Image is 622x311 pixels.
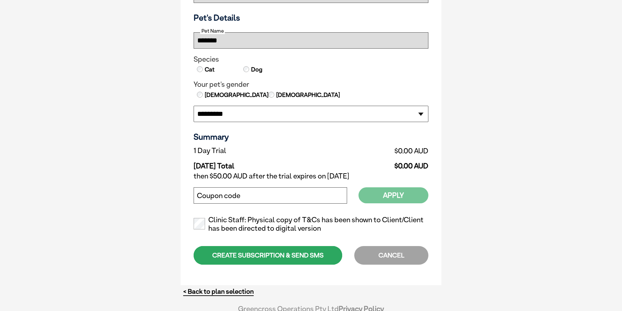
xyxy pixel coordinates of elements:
[197,192,240,200] label: Coupon code
[321,157,428,170] td: $0.00 AUD
[354,246,428,265] div: CANCEL
[194,170,428,182] td: then $50.00 AUD after the trial expires on [DATE]
[194,157,321,170] td: [DATE] Total
[194,145,321,157] td: 1 Day Trial
[194,216,428,233] label: Clinic Staff: Physical copy of T&Cs has been shown to Client/Client has been directed to digital ...
[194,246,342,265] div: CREATE SUBSCRIPTION & SEND SMS
[194,132,428,142] h3: Summary
[321,145,428,157] td: $0.00 AUD
[191,13,431,23] h3: Pet's Details
[194,80,428,89] legend: Your pet's gender
[194,55,428,64] legend: Species
[194,218,205,229] input: Clinic Staff: Physical copy of T&Cs has been shown to Client/Client has been directed to digital ...
[183,288,254,296] a: < Back to plan selection
[359,187,428,203] button: Apply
